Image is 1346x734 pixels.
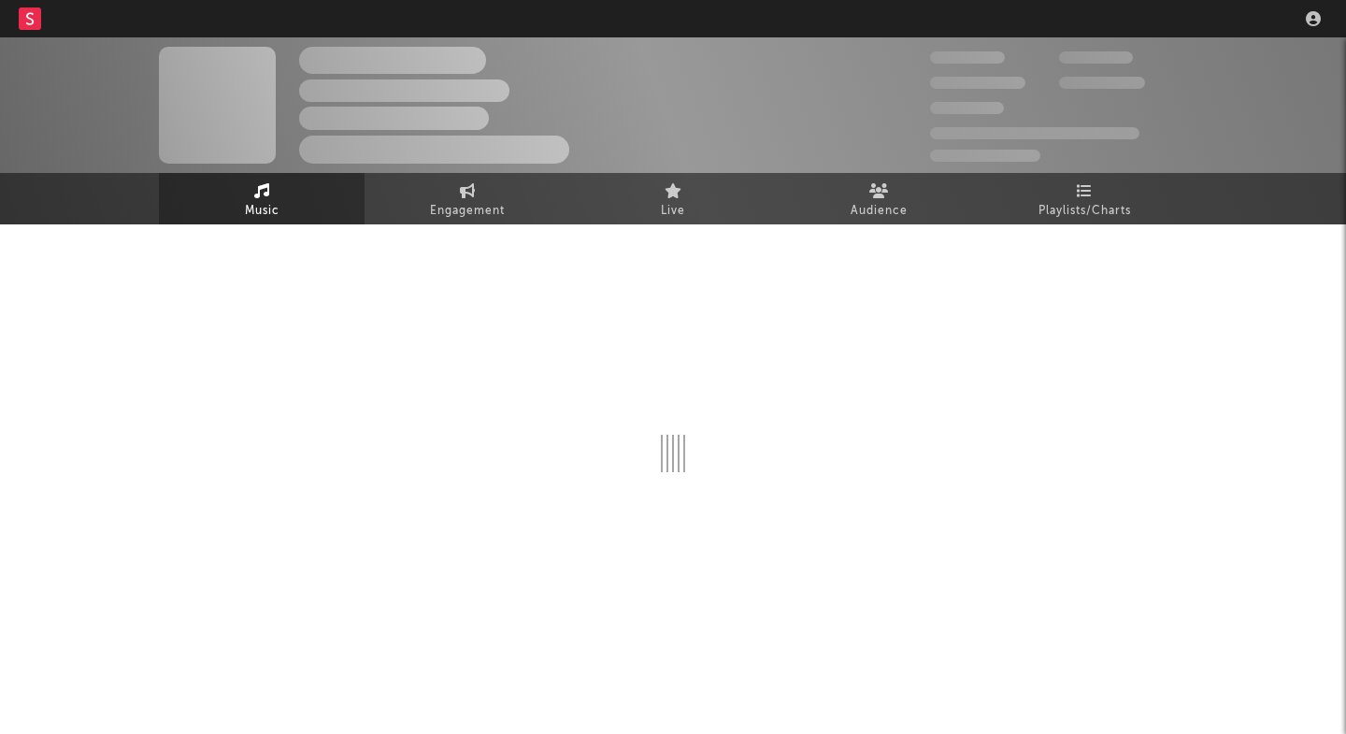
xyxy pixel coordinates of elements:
a: Engagement [365,173,570,224]
a: Audience [776,173,981,224]
span: 50,000,000 Monthly Listeners [930,127,1139,139]
span: 1,000,000 [1059,77,1145,89]
span: Playlists/Charts [1038,200,1131,223]
span: 100,000 [930,102,1004,114]
span: Live [661,200,685,223]
a: Live [570,173,776,224]
span: Jump Score: 85.0 [930,150,1040,162]
span: Audience [851,200,908,223]
a: Playlists/Charts [981,173,1187,224]
span: Music [245,200,279,223]
a: Music [159,173,365,224]
span: Engagement [430,200,505,223]
span: 50,000,000 [930,77,1025,89]
span: 100,000 [1059,51,1133,64]
span: 300,000 [930,51,1005,64]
